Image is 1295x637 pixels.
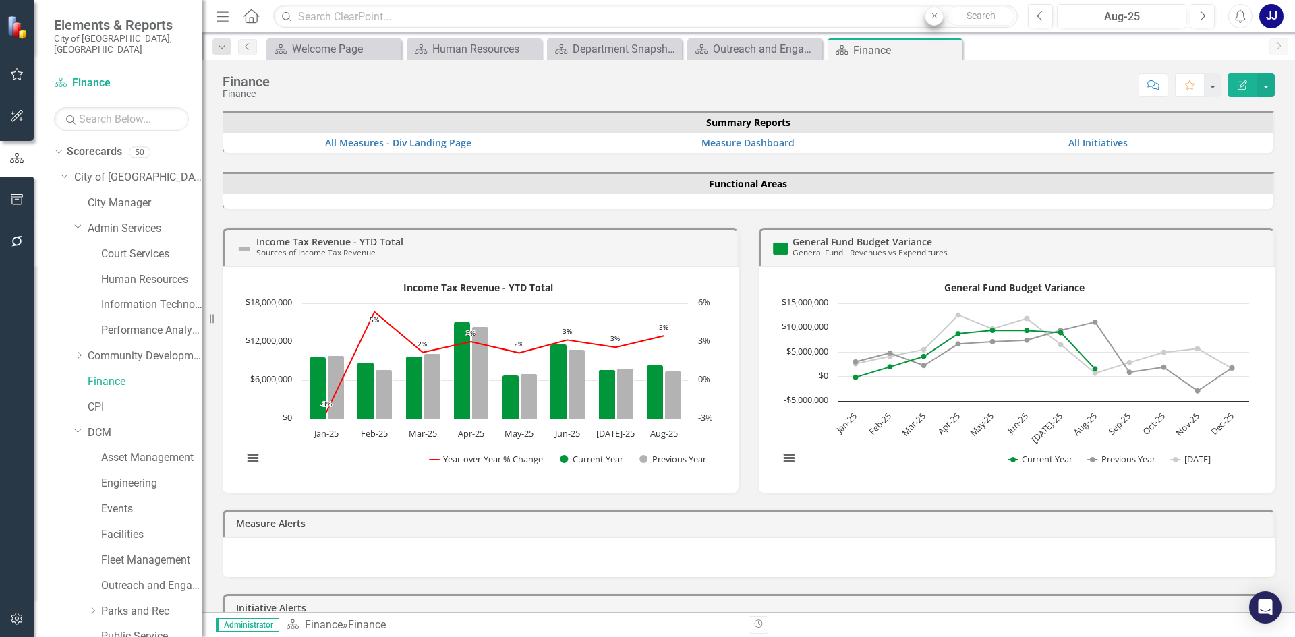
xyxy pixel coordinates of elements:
[1057,4,1186,28] button: Aug-25
[101,553,202,568] a: Fleet Management
[1068,136,1128,149] a: All Initiatives
[1088,453,1157,465] button: Show Previous Year
[1058,342,1064,347] path: Jul-25, 6,561,982. Two Years Ago.
[505,427,534,439] text: May-25
[698,334,710,346] text: 3%
[409,427,437,439] text: Mar-25
[935,410,962,437] text: Apr-25
[784,394,828,406] text: -$5,000,000
[1093,366,1098,371] path: Aug-25, 1,577,215. Current Year.
[1058,330,1064,335] path: Jul-25, 9,009,020. Current Year.
[74,170,202,185] a: City of [GEOGRAPHIC_DATA], [GEOGRAPHIC_DATA]
[223,113,1273,133] th: Summary Reports
[310,357,326,419] path: Jan-25, 9,615,699.44. Current Year.
[101,578,202,594] a: Outreach and Engagement
[599,369,616,419] path: Jul-25, 7,683,260.01. Current Year.
[698,373,710,385] text: 0%
[472,326,489,419] path: Apr-25, 14,396,030. Previous Year.
[990,328,996,333] path: May-25, 9,479,622.12. Current Year.
[246,296,292,308] text: $18,000,000
[1195,388,1201,394] path: Nov-25, -2,909,600.15000001. Previous Year.
[236,277,720,479] svg: Interactive chart
[418,339,427,348] text: 2%
[101,502,202,517] a: Events
[772,277,1261,479] div: General Fund Budget Variance. Highcharts interactive chart.
[376,369,393,419] path: Feb-25, 7,643,300.66. Previous Year.
[292,40,398,57] div: Welcome Page
[101,476,202,491] a: Engineering
[1127,369,1132,375] path: Sep-25, 888,513. Previous Year.
[967,410,996,439] text: May-25
[466,328,476,338] text: 3%
[921,363,927,368] path: Mar-25, 2,278,757. Previous Year.
[665,371,682,419] path: Aug-25, 7,471,839. Previous Year.
[101,247,202,262] a: Court Services
[54,17,189,33] span: Elements & Reports
[1195,346,1201,351] path: Nov-25, 5,725,650. Two Years Ago.
[454,322,471,419] path: Apr-25, 15,057,119.41. Current Year.
[101,323,202,338] a: Performance Analytics
[698,411,713,423] text: -3%
[956,341,961,346] path: Apr-25, 6,678,284. Previous Year.
[88,374,202,390] a: Finance
[1171,453,1243,465] button: Show Two Years Ago
[88,400,202,415] a: CPI
[1029,410,1064,446] text: [DATE]-25
[956,312,961,317] path: Apr-25, 12,596,804. Two Years Ago.
[1259,4,1284,28] button: JJ
[223,174,1273,194] th: Functional Areas
[403,281,553,294] text: Income Tax Revenue - YTD Total
[273,5,1018,28] input: Search ClearPoint...
[1208,410,1236,437] text: Dec-25
[101,527,202,543] a: Facilities
[990,339,996,344] path: May-25, 7,153,241. Previous Year.
[243,449,262,468] button: View chart menu, Income Tax Revenue - YTD Total
[888,364,893,369] path: Feb-25, 1,988,145. Current Year.
[410,40,538,57] a: Human Resources
[691,40,819,57] a: Outreach and Engagement
[793,247,948,257] small: General Fund - Revenues vs Expenditures
[1003,410,1030,437] text: Jun-25
[899,410,927,438] text: Mar-25
[320,399,332,408] text: -3%
[325,136,471,149] a: All Measures - Div Landing Page
[560,453,625,465] button: Show Current Year
[521,373,538,419] path: May-25, 7,040,182. Previous Year.
[236,241,252,257] img: Not Defined
[424,353,441,419] path: Mar-25, 10,114,564.72. Previous Year.
[246,334,292,346] text: $12,000,000
[514,339,523,348] text: 2%
[67,144,122,160] a: Scorecards
[554,427,580,439] text: Jun-25
[88,195,202,211] a: City Manager
[328,326,682,419] g: Previous Year, series 3 of 3. Bar series with 8 bars. Y axis, values.
[944,281,1085,294] text: General Fund Budget Variance
[596,427,635,439] text: [DATE]-25
[129,146,150,158] div: 50
[328,355,345,419] path: Jan-25, 9,862,591. Previous Year.
[348,618,386,631] div: Finance
[956,331,961,336] path: Apr-25, 8,794,772. Current Year.
[223,89,270,99] div: Finance
[713,40,819,57] div: Outreach and Engagement
[54,75,189,91] a: Finance
[101,297,202,313] a: Information Technology
[617,368,634,419] path: Jul-25, 7,826,936. Previous Year.
[650,427,678,439] text: Aug-25
[1093,319,1098,324] path: Aug-25, 11,188,167.38. Previous Year.
[1173,410,1201,438] text: Nov-25
[563,326,572,336] text: 3%
[782,320,828,332] text: $10,000,000
[283,411,292,423] text: $0
[1062,9,1182,25] div: Aug-25
[610,334,620,343] text: 3%
[101,604,202,619] a: Parks and Rec
[853,375,859,380] path: Jan-25, -140,347. Current Year.
[1105,410,1133,437] text: Sep-25
[780,449,799,468] button: View chart menu, General Fund Budget Variance
[256,247,376,257] small: Sources of Income Tax Revenue
[639,453,708,465] button: Show Previous Year
[1025,337,1030,342] path: Jun-25, 7,462,298.36. Previous Year.
[236,603,1266,613] h3: Initiative Alerts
